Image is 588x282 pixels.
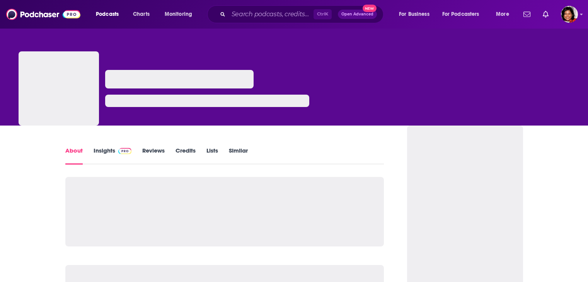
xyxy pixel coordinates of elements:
[561,6,578,23] img: User Profile
[496,9,509,20] span: More
[341,12,373,16] span: Open Advanced
[128,8,154,20] a: Charts
[176,147,196,165] a: Credits
[363,5,377,12] span: New
[6,7,80,22] img: Podchaser - Follow, Share and Rate Podcasts
[206,147,218,165] a: Lists
[96,9,119,20] span: Podcasts
[561,6,578,23] button: Show profile menu
[118,148,132,154] img: Podchaser Pro
[399,9,429,20] span: For Business
[437,8,491,20] button: open menu
[215,5,391,23] div: Search podcasts, credits, & more...
[540,8,552,21] a: Show notifications dropdown
[338,10,377,19] button: Open AdvancedNew
[90,8,129,20] button: open menu
[133,9,150,20] span: Charts
[165,9,192,20] span: Monitoring
[229,147,248,165] a: Similar
[520,8,533,21] a: Show notifications dropdown
[491,8,519,20] button: open menu
[142,147,165,165] a: Reviews
[561,6,578,23] span: Logged in as terelynbc
[394,8,439,20] button: open menu
[94,147,132,165] a: InsightsPodchaser Pro
[314,9,332,19] span: Ctrl K
[65,147,83,165] a: About
[442,9,479,20] span: For Podcasters
[159,8,202,20] button: open menu
[228,8,314,20] input: Search podcasts, credits, & more...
